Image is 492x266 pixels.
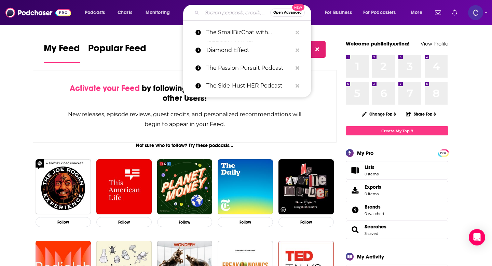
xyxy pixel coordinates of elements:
[320,7,360,18] button: open menu
[365,231,378,236] a: 3 saved
[44,42,80,63] a: My Feed
[70,83,140,93] span: Activate your Feed
[365,211,384,216] a: 0 watched
[183,59,311,77] a: The Passion Pursuit Podcast
[406,7,431,18] button: open menu
[206,77,292,95] p: The Side-HustlHER Podcast
[36,159,91,215] img: The Joe Rogan Experience
[406,107,436,121] button: Share Top 8
[85,8,105,17] span: Podcasts
[44,42,80,58] span: My Feed
[468,5,483,20] img: User Profile
[270,9,305,17] button: Open AdvancedNew
[80,7,114,18] button: open menu
[202,7,270,18] input: Search podcasts, credits, & more...
[88,42,146,63] a: Popular Feed
[96,217,152,227] button: Follow
[359,7,406,18] button: open menu
[190,5,318,21] div: Search podcasts, credits, & more...
[292,4,304,11] span: New
[346,40,410,47] a: Welcome publicityxxtina!
[421,40,448,47] a: View Profile
[141,7,179,18] button: open menu
[365,184,381,190] span: Exports
[346,161,448,179] a: Lists
[67,109,302,129] div: New releases, episode reviews, guest credits, and personalized recommendations will begin to appe...
[278,217,334,227] button: Follow
[365,172,379,176] span: 0 items
[113,7,136,18] a: Charts
[67,83,302,103] div: by following Podcasts, Creators, Lists, and other Users!
[348,225,362,235] a: Searches
[346,201,448,219] span: Brands
[96,159,152,215] img: This American Life
[5,6,71,19] img: Podchaser - Follow, Share and Rate Podcasts
[449,7,460,18] a: Show notifications dropdown
[146,8,170,17] span: Monitoring
[357,150,374,156] div: My Pro
[432,7,444,18] a: Show notifications dropdown
[157,217,213,227] button: Follow
[346,126,448,135] a: Create My Top 8
[358,110,400,118] button: Change Top 8
[346,221,448,239] span: Searches
[206,41,292,59] p: Diamond Effect
[365,204,384,210] a: Brands
[348,165,362,175] span: Lists
[468,5,483,20] span: Logged in as publicityxxtina
[365,191,381,196] span: 0 items
[439,150,447,155] a: PRO
[206,59,292,77] p: The Passion Pursuit Podcast
[218,217,273,227] button: Follow
[468,5,483,20] button: Show profile menu
[357,253,384,260] div: My Activity
[363,8,396,17] span: For Podcasters
[157,159,213,215] img: Planet Money
[183,41,311,59] a: Diamond Effect
[348,205,362,215] a: Brands
[218,159,273,215] img: The Daily
[365,164,379,170] span: Lists
[365,164,374,170] span: Lists
[33,143,337,148] div: Not sure who to follow? Try these podcasts...
[273,11,302,14] span: Open Advanced
[183,77,311,95] a: The Side-HustlHER Podcast
[365,224,386,230] a: Searches
[348,185,362,195] span: Exports
[278,159,334,215] img: My Favorite Murder with Karen Kilgariff and Georgia Hardstark
[346,181,448,199] a: Exports
[36,217,91,227] button: Follow
[469,229,485,245] div: Open Intercom Messenger
[118,8,132,17] span: Charts
[206,24,292,41] p: The SmallBizChat with Melinda Emerson
[411,8,422,17] span: More
[88,42,146,58] span: Popular Feed
[365,204,381,210] span: Brands
[183,24,311,41] a: The SmallBizChat with [PERSON_NAME]
[325,8,352,17] span: For Business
